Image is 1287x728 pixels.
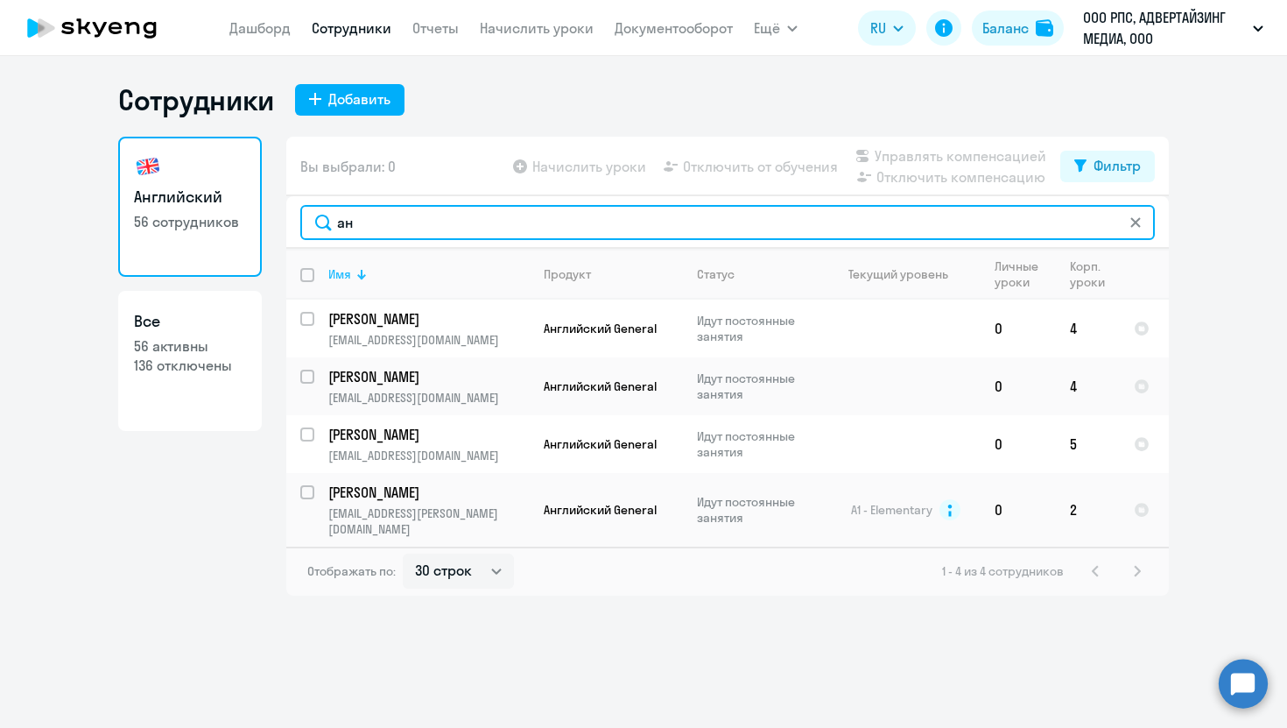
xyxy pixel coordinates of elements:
p: Идут постоянные занятия [697,494,817,526]
div: Статус [697,266,817,282]
img: english [134,152,162,180]
td: 0 [981,415,1056,473]
p: [EMAIL_ADDRESS][PERSON_NAME][DOMAIN_NAME] [328,505,529,537]
span: Английский General [544,502,657,518]
span: Вы выбрали: 0 [300,156,396,177]
span: RU [870,18,886,39]
div: Продукт [544,266,682,282]
td: 5 [1056,415,1120,473]
p: 56 активны [134,336,246,356]
div: Имя [328,266,351,282]
button: ООО РПС, АДВЕРТАЙЗИНГ МЕДИА, ООО [1074,7,1272,49]
td: 0 [981,300,1056,357]
td: 2 [1056,473,1120,547]
div: Личные уроки [995,258,1055,290]
span: A1 - Elementary [851,502,932,518]
a: [PERSON_NAME] [328,367,529,386]
input: Поиск по имени, email, продукту или статусу [300,205,1155,240]
img: balance [1036,19,1053,37]
p: Идут постоянные занятия [697,313,817,344]
p: Идут постоянные занятия [697,371,817,402]
td: 4 [1056,357,1120,415]
span: Английский General [544,321,657,336]
div: Продукт [544,266,591,282]
h1: Сотрудники [118,82,274,117]
div: Фильтр [1094,155,1141,176]
h3: Все [134,310,246,333]
td: 4 [1056,300,1120,357]
p: [EMAIL_ADDRESS][DOMAIN_NAME] [328,332,529,348]
span: Английский General [544,378,657,394]
div: Статус [697,266,735,282]
div: Текущий уровень [832,266,980,282]
a: Начислить уроки [480,19,594,37]
p: 56 сотрудников [134,212,246,231]
a: Отчеты [412,19,459,37]
p: [PERSON_NAME] [328,425,526,444]
p: [EMAIL_ADDRESS][DOMAIN_NAME] [328,448,529,463]
p: [PERSON_NAME] [328,483,526,502]
h3: Английский [134,186,246,209]
div: Имя [328,266,529,282]
td: 0 [981,473,1056,547]
a: [PERSON_NAME] [328,483,529,502]
a: [PERSON_NAME] [328,309,529,329]
div: Баланс [982,18,1029,39]
a: [PERSON_NAME] [328,425,529,444]
td: 0 [981,357,1056,415]
button: Ещё [754,11,798,46]
span: 1 - 4 из 4 сотрудников [942,563,1064,579]
p: [PERSON_NAME] [328,309,526,329]
div: Личные уроки [995,258,1039,290]
div: Добавить [328,88,390,110]
div: Текущий уровень [848,266,948,282]
button: Балансbalance [972,11,1064,46]
button: Добавить [295,84,404,116]
a: Дашборд [229,19,291,37]
p: [PERSON_NAME] [328,367,526,386]
a: Сотрудники [312,19,391,37]
div: Корп. уроки [1070,258,1105,290]
p: [EMAIL_ADDRESS][DOMAIN_NAME] [328,390,529,406]
p: 136 отключены [134,356,246,375]
span: Английский General [544,436,657,452]
p: ООО РПС, АДВЕРТАЙЗИНГ МЕДИА, ООО [1083,7,1246,49]
span: Отображать по: [307,563,396,579]
a: Все56 активны136 отключены [118,291,262,431]
a: Документооборот [615,19,733,37]
button: Фильтр [1060,151,1155,182]
p: Идут постоянные занятия [697,428,817,460]
span: Ещё [754,18,780,39]
button: RU [858,11,916,46]
a: Английский56 сотрудников [118,137,262,277]
div: Корп. уроки [1070,258,1119,290]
